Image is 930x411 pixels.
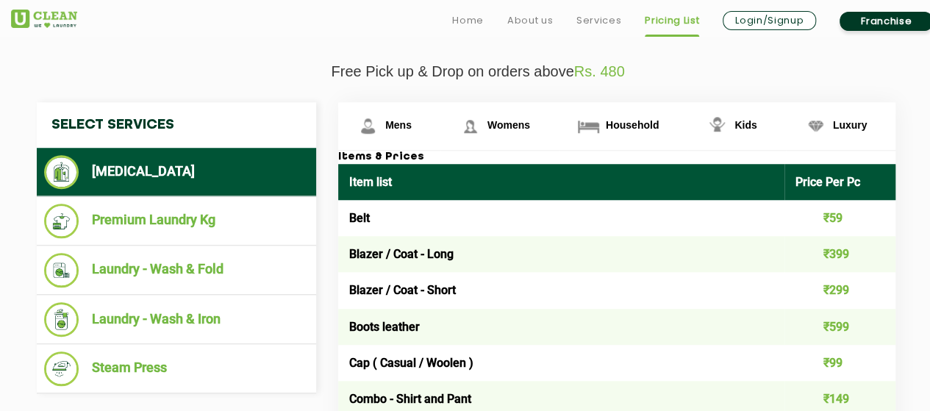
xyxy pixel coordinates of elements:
td: Belt [338,200,784,236]
img: Premium Laundry Kg [44,204,79,238]
span: Household [606,119,659,131]
a: Pricing List [645,12,699,29]
a: Login/Signup [723,11,816,30]
td: Blazer / Coat - Short [338,272,784,308]
img: Laundry - Wash & Iron [44,302,79,337]
img: Luxury [803,113,829,139]
td: ₹599 [784,309,896,345]
td: Cap ( Casual / Woolen ) [338,345,784,381]
td: ₹59 [784,200,896,236]
li: [MEDICAL_DATA] [44,155,309,189]
img: Mens [355,113,381,139]
td: ₹299 [784,272,896,308]
a: About us [507,12,553,29]
li: Premium Laundry Kg [44,204,309,238]
li: Laundry - Wash & Fold [44,253,309,287]
td: ₹399 [784,236,896,272]
th: Price Per Pc [784,164,896,200]
img: UClean Laundry and Dry Cleaning [11,10,77,28]
img: Steam Press [44,351,79,386]
a: Home [452,12,484,29]
td: Boots leather [338,309,784,345]
h3: Items & Prices [338,151,895,164]
h4: Select Services [37,102,316,148]
span: Kids [734,119,756,131]
img: Kids [704,113,730,139]
img: Dry Cleaning [44,155,79,189]
img: Household [576,113,601,139]
td: ₹99 [784,345,896,381]
span: Womens [487,119,530,131]
span: Mens [385,119,412,131]
a: Services [576,12,621,29]
li: Laundry - Wash & Iron [44,302,309,337]
img: Laundry - Wash & Fold [44,253,79,287]
img: Womens [457,113,483,139]
span: Rs. 480 [574,63,625,79]
td: Blazer / Coat - Long [338,236,784,272]
li: Steam Press [44,351,309,386]
span: Luxury [833,119,868,131]
th: Item list [338,164,784,200]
